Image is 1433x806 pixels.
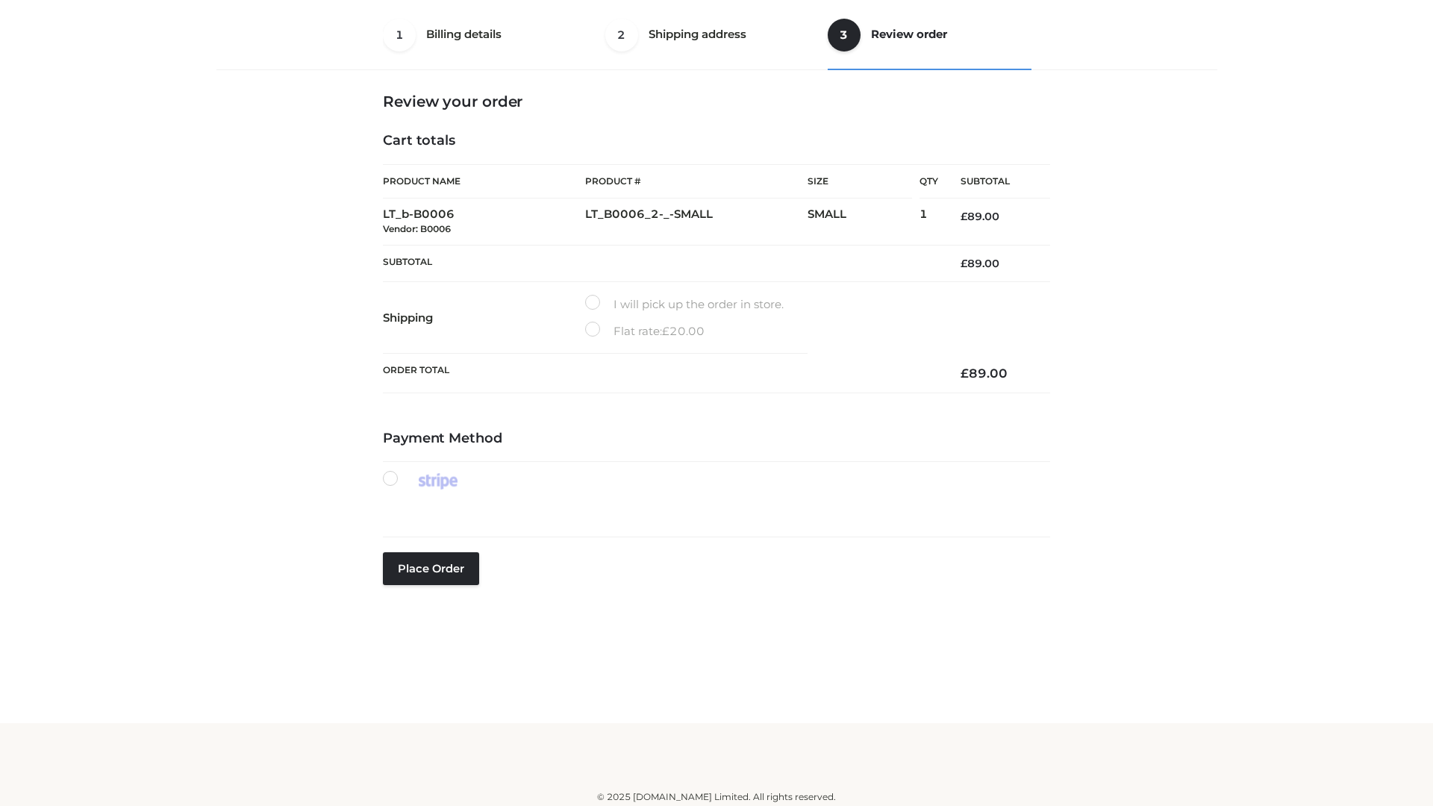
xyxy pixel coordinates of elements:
td: LT_B0006_2-_-SMALL [585,199,808,246]
th: Qty [920,164,938,199]
span: £ [961,366,969,381]
td: SMALL [808,199,920,246]
bdi: 89.00 [961,366,1008,381]
bdi: 20.00 [662,324,705,338]
label: I will pick up the order in store. [585,295,784,314]
span: £ [662,324,669,338]
th: Shipping [383,282,585,354]
bdi: 89.00 [961,210,999,223]
h4: Payment Method [383,431,1050,447]
span: £ [961,210,967,223]
span: £ [961,257,967,270]
div: © 2025 [DOMAIN_NAME] Limited. All rights reserved. [222,790,1211,805]
th: Product Name [383,164,585,199]
td: LT_b-B0006 [383,199,585,246]
label: Flat rate: [585,322,705,341]
th: Product # [585,164,808,199]
th: Subtotal [383,245,938,281]
h4: Cart totals [383,133,1050,149]
small: Vendor: B0006 [383,223,451,234]
h3: Review your order [383,93,1050,110]
th: Size [808,165,912,199]
button: Place order [383,552,479,585]
bdi: 89.00 [961,257,999,270]
th: Subtotal [938,165,1050,199]
th: Order Total [383,354,938,393]
td: 1 [920,199,938,246]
